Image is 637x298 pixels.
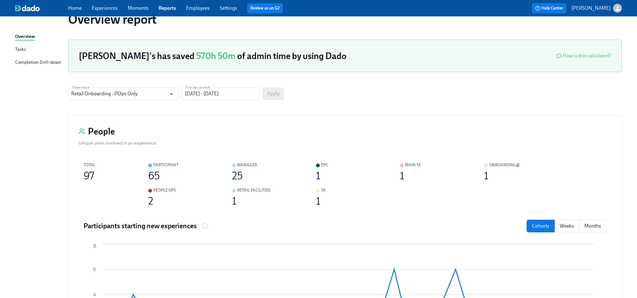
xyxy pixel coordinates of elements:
[571,4,622,13] button: [PERSON_NAME]
[15,33,63,41] a: Overview
[79,140,156,146] div: Unique users involved in an experience
[527,220,606,232] div: date filter
[532,3,566,13] button: Help Center
[153,162,178,169] div: Participant
[232,198,237,205] div: 1
[93,292,96,298] tspan: 4
[321,162,328,169] div: EPC
[92,5,118,11] a: Experiences
[579,220,606,232] button: months
[15,59,61,67] div: Completion Drill-down
[220,5,237,11] a: Settings
[584,223,601,229] p: Months
[148,198,153,205] div: 2
[84,162,96,169] div: Total
[153,187,176,194] div: People Ops
[560,223,574,229] p: Weeks
[79,50,347,62] h3: [PERSON_NAME]'s has saved of admin time by using Dado
[563,52,611,59] div: How is this calculated?
[15,46,26,54] div: Tasks
[316,172,320,179] div: 1
[93,266,96,272] tspan: 6
[93,243,96,249] tspan: 8
[321,187,326,194] div: TA
[15,46,63,54] a: Tasks
[571,5,611,12] p: [PERSON_NAME]
[15,5,68,11] a: dado
[148,172,160,179] div: 65
[237,187,270,194] div: Retail Facilities
[68,12,157,27] h1: Overview report
[84,172,94,179] div: 97
[405,162,421,169] div: Main TA
[15,5,40,11] img: dado
[400,172,404,179] div: 1
[128,5,149,11] a: Moments
[316,198,320,205] div: 1
[532,223,549,229] p: Cohorts
[232,172,243,179] div: 25
[202,223,208,229] svg: Number of participants that started this experience in each cohort, week or month
[167,89,176,99] button: Open
[554,220,579,232] button: weeks
[159,5,176,11] a: Reports
[84,221,197,231] h4: Participants starting new experiences
[15,59,63,67] a: Completion Drill-down
[68,5,82,11] a: Home
[535,5,563,11] span: Help Center
[237,162,257,169] div: Manager
[250,5,280,11] a: Review us on G2
[247,3,283,13] button: Review us on G2
[489,162,520,169] div: Onboarding@
[88,126,115,137] h3: People
[15,33,35,41] div: Overview
[186,5,210,11] a: Employees
[527,220,555,232] button: cohorts
[196,51,236,61] span: 570h 50m
[484,172,488,179] div: 1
